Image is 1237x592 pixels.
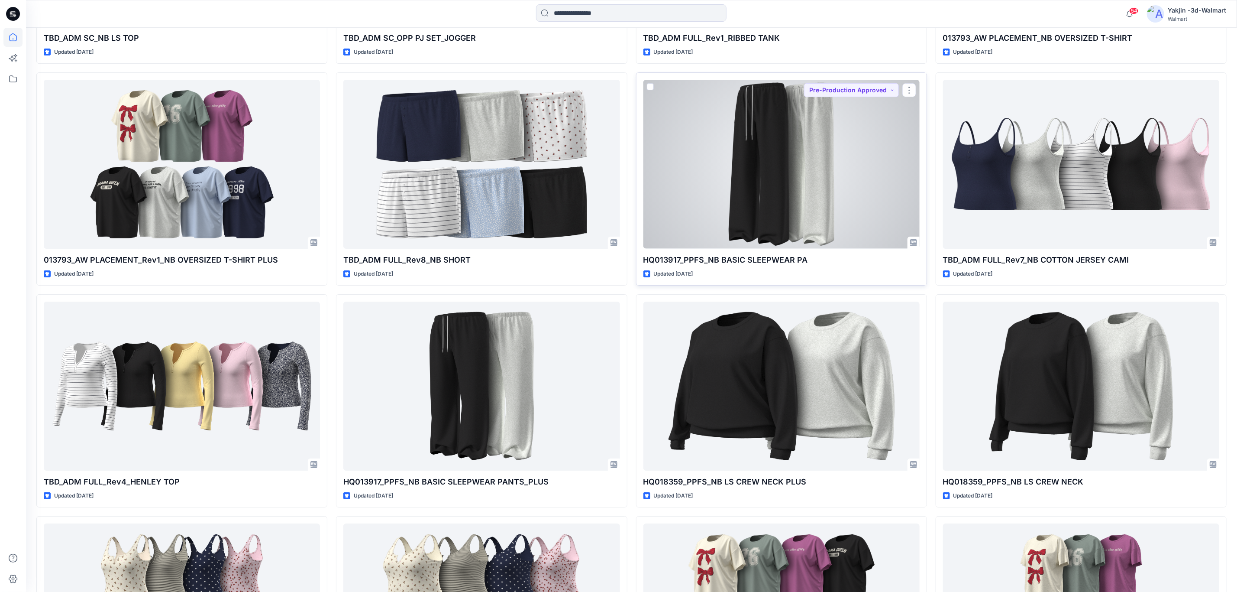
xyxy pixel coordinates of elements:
p: Updated [DATE] [54,48,94,57]
img: avatar [1147,5,1164,23]
p: Updated [DATE] [654,270,693,279]
p: Updated [DATE] [354,270,393,279]
p: Updated [DATE] [953,270,993,279]
a: TBD_ADM FULL_Rev4_HENLEY TOP [44,302,320,470]
a: HQ013917_PPFS_NB BASIC SLEEPWEAR PA [643,80,920,248]
p: TBD_ADM FULL_Rev1_RIBBED TANK [643,32,920,44]
p: Updated [DATE] [953,491,993,501]
p: TBD_ADM FULL_Rev4_HENLEY TOP [44,476,320,488]
a: TBD_ADM FULL_Rev8_NB SHORT [343,80,620,248]
p: Updated [DATE] [953,48,993,57]
p: Updated [DATE] [354,491,393,501]
div: Yakjin -3d-Walmart [1168,5,1226,16]
p: Updated [DATE] [354,48,393,57]
p: 013793_AW PLACEMENT_Rev1_NB OVERSIZED T-SHIRT PLUS [44,254,320,266]
p: TBD_ADM FULL_Rev7_NB COTTON JERSEY CAMI [943,254,1219,266]
a: HQ013917_PPFS_NB BASIC SLEEPWEAR PANTS_PLUS [343,302,620,470]
p: HQ013917_PPFS_NB BASIC SLEEPWEAR PANTS_PLUS [343,476,620,488]
p: 013793_AW PLACEMENT_NB OVERSIZED T-SHIRT [943,32,1219,44]
p: TBD_ADM FULL_Rev8_NB SHORT [343,254,620,266]
p: Updated [DATE] [54,270,94,279]
p: HQ018359_PPFS_NB LS CREW NECK [943,476,1219,488]
a: HQ018359_PPFS_NB LS CREW NECK PLUS [643,302,920,470]
span: 54 [1129,7,1139,14]
a: TBD_ADM FULL_Rev7_NB COTTON JERSEY CAMI [943,80,1219,248]
p: Updated [DATE] [54,491,94,501]
p: Updated [DATE] [654,48,693,57]
p: HQ018359_PPFS_NB LS CREW NECK PLUS [643,476,920,488]
p: Updated [DATE] [654,491,693,501]
p: TBD_ADM SC_NB LS TOP [44,32,320,44]
p: TBD_ADM SC_OPP PJ SET_JOGGER [343,32,620,44]
p: HQ013917_PPFS_NB BASIC SLEEPWEAR PA [643,254,920,266]
a: 013793_AW PLACEMENT_Rev1_NB OVERSIZED T-SHIRT PLUS [44,80,320,248]
a: HQ018359_PPFS_NB LS CREW NECK [943,302,1219,470]
div: Walmart [1168,16,1226,22]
